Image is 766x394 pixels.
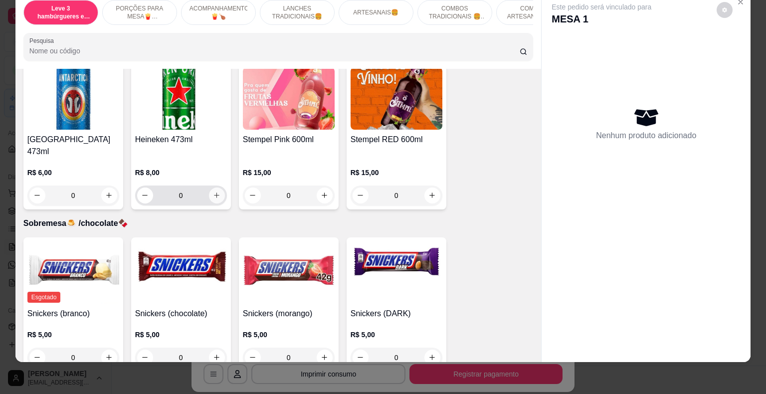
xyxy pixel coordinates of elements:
button: decrease-product-quantity [717,2,733,18]
p: PORÇÕES PARA MESA🍟(indisponível pra delivery) [111,4,169,20]
p: R$ 5,00 [243,330,335,340]
button: decrease-product-quantity [137,188,153,203]
h4: Snickers (branco) [27,308,119,320]
img: product-image [27,241,119,304]
h4: Heineken 473ml [135,134,227,146]
p: LANCHES TRADICIONAIS🍔 [268,4,326,20]
p: R$ 15,00 [243,168,335,178]
img: product-image [243,67,335,130]
img: product-image [351,67,442,130]
p: Nenhum produto adicionado [596,130,696,142]
img: product-image [27,67,119,130]
img: product-image [243,241,335,304]
img: product-image [135,67,227,130]
button: increase-product-quantity [209,350,225,366]
p: ARTESANAIS🍔 [353,8,398,16]
img: product-image [351,241,442,304]
button: decrease-product-quantity [245,350,261,366]
p: Sobremesa🍮 /chocolate🍫 [23,217,534,229]
p: R$ 8,00 [135,168,227,178]
p: R$ 5,00 [135,330,227,340]
p: COMBOS ARTESANAIS🍔🍟🥤 [505,4,563,20]
button: increase-product-quantity [317,188,333,203]
h4: [GEOGRAPHIC_DATA] 473ml [27,134,119,158]
button: decrease-product-quantity [353,350,369,366]
button: increase-product-quantity [209,188,225,203]
h4: Snickers (DARK) [351,308,442,320]
h4: Stempel Pink 600ml [243,134,335,146]
p: ACOMPANHAMENTOS🍟🍗 [190,4,247,20]
button: increase-product-quantity [101,350,117,366]
p: Leve 3 hambúrgueres e economize [32,4,90,20]
button: decrease-product-quantity [29,350,45,366]
label: Pesquisa [29,36,57,45]
input: Pesquisa [29,46,520,56]
button: increase-product-quantity [424,188,440,203]
img: product-image [135,241,227,304]
h4: Snickers (morango) [243,308,335,320]
p: MESA 1 [552,12,651,26]
p: R$ 15,00 [351,168,442,178]
p: Este pedido será vinculado para [552,2,651,12]
h4: Snickers (chocolate) [135,308,227,320]
p: R$ 6,00 [27,168,119,178]
button: decrease-product-quantity [353,188,369,203]
p: R$ 5,00 [27,330,119,340]
h4: Stempel RED 600ml [351,134,442,146]
p: R$ 5,00 [351,330,442,340]
button: increase-product-quantity [101,188,117,203]
p: COMBOS TRADICIONAIS 🍔🥤🍟 [426,4,484,20]
button: decrease-product-quantity [137,350,153,366]
span: Esgotado [27,292,61,303]
button: increase-product-quantity [424,350,440,366]
button: decrease-product-quantity [245,188,261,203]
button: increase-product-quantity [317,350,333,366]
button: decrease-product-quantity [29,188,45,203]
